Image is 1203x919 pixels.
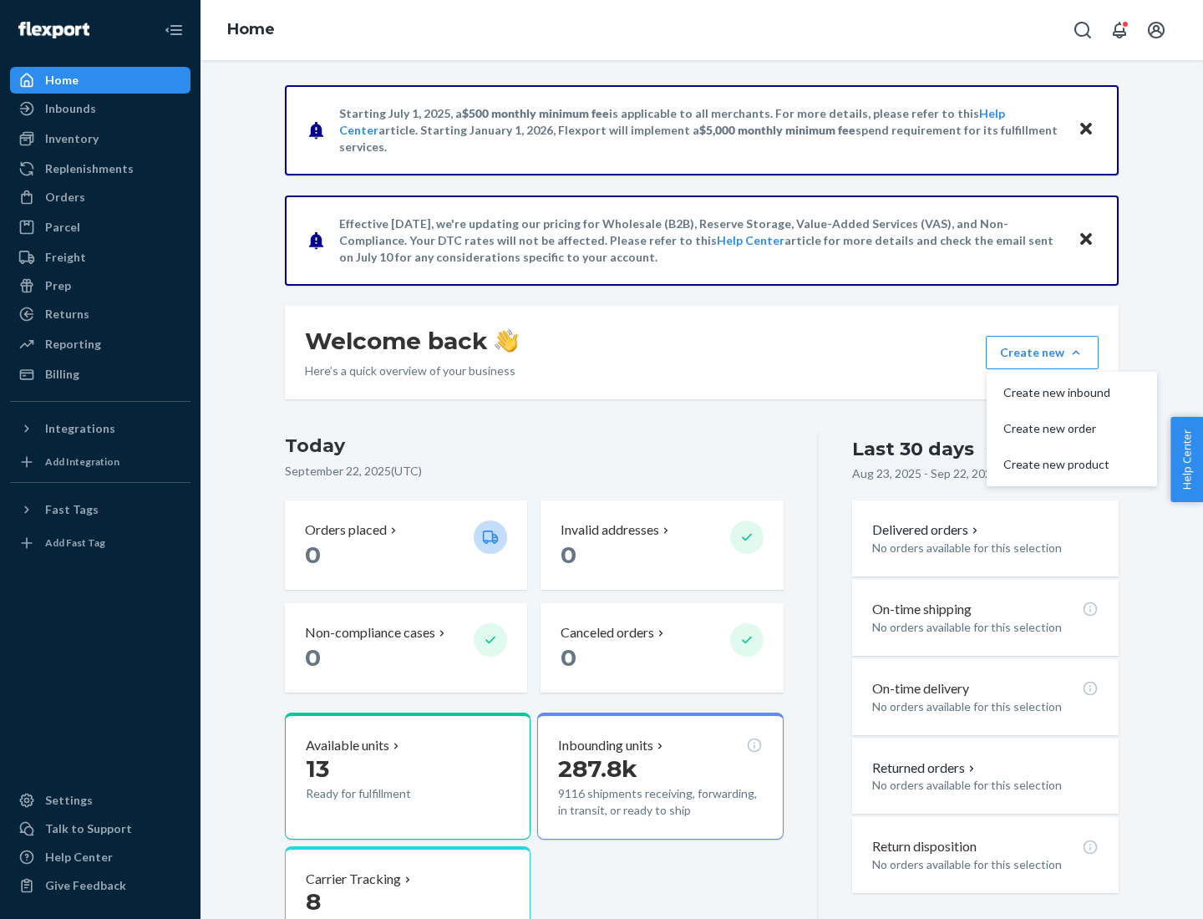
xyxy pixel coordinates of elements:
[537,713,783,840] button: Inbounding units287.8k9116 shipments receiving, forwarding, in transit, or ready to ship
[541,500,783,590] button: Invalid addresses 0
[699,123,855,137] span: $5,000 monthly minimum fee
[305,623,435,642] p: Non-compliance cases
[10,301,190,327] a: Returns
[558,754,637,783] span: 287.8k
[305,541,321,569] span: 0
[45,501,99,518] div: Fast Tags
[45,454,119,469] div: Add Integration
[10,361,190,388] a: Billing
[558,736,653,755] p: Inbounding units
[45,820,132,837] div: Talk to Support
[45,130,99,147] div: Inventory
[45,366,79,383] div: Billing
[214,6,288,54] ol: breadcrumbs
[10,815,190,842] a: Talk to Support
[45,420,115,437] div: Integrations
[462,106,609,120] span: $500 monthly minimum fee
[495,329,518,353] img: hand-wave emoji
[45,72,79,89] div: Home
[10,787,190,814] a: Settings
[872,540,1099,556] p: No orders available for this selection
[45,219,80,236] div: Parcel
[10,272,190,299] a: Prep
[986,336,1099,369] button: Create newCreate new inboundCreate new orderCreate new product
[10,95,190,122] a: Inbounds
[285,433,784,459] h3: Today
[45,160,134,177] div: Replenishments
[852,465,1029,482] p: Aug 23, 2025 - Sep 22, 2025 ( UTC )
[10,67,190,94] a: Home
[45,877,126,894] div: Give Feedback
[285,463,784,480] p: September 22, 2025 ( UTC )
[1170,417,1203,502] button: Help Center
[717,233,784,247] a: Help Center
[1066,13,1099,47] button: Open Search Box
[1075,118,1097,142] button: Close
[872,759,978,778] button: Returned orders
[306,785,460,802] p: Ready for fulfillment
[45,792,93,809] div: Settings
[45,306,89,322] div: Returns
[10,496,190,523] button: Fast Tags
[872,856,1099,873] p: No orders available for this selection
[285,500,527,590] button: Orders placed 0
[157,13,190,47] button: Close Navigation
[1140,13,1173,47] button: Open account menu
[10,415,190,442] button: Integrations
[10,530,190,556] a: Add Fast Tag
[872,837,977,856] p: Return disposition
[45,536,105,550] div: Add Fast Tag
[45,189,85,206] div: Orders
[10,844,190,871] a: Help Center
[872,619,1099,636] p: No orders available for this selection
[285,713,530,840] button: Available units13Ready for fulfillment
[1003,423,1110,434] span: Create new order
[872,777,1099,794] p: No orders available for this selection
[990,447,1154,483] button: Create new product
[10,184,190,211] a: Orders
[561,643,576,672] span: 0
[10,331,190,358] a: Reporting
[852,436,974,462] div: Last 30 days
[1075,228,1097,252] button: Close
[10,449,190,475] a: Add Integration
[1103,13,1136,47] button: Open notifications
[45,336,101,353] div: Reporting
[18,22,89,38] img: Flexport logo
[227,20,275,38] a: Home
[45,849,113,866] div: Help Center
[305,520,387,540] p: Orders placed
[45,277,71,294] div: Prep
[10,155,190,182] a: Replenishments
[339,105,1062,155] p: Starting July 1, 2025, a is applicable to all merchants. For more details, please refer to this a...
[872,520,982,540] button: Delivered orders
[10,125,190,152] a: Inventory
[305,363,518,379] p: Here’s a quick overview of your business
[561,520,659,540] p: Invalid addresses
[306,887,321,916] span: 8
[305,326,518,356] h1: Welcome back
[558,785,762,819] p: 9116 shipments receiving, forwarding, in transit, or ready to ship
[990,411,1154,447] button: Create new order
[305,643,321,672] span: 0
[306,736,389,755] p: Available units
[285,603,527,693] button: Non-compliance cases 0
[561,541,576,569] span: 0
[1003,387,1110,399] span: Create new inbound
[541,603,783,693] button: Canceled orders 0
[45,249,86,266] div: Freight
[872,698,1099,715] p: No orders available for this selection
[561,623,654,642] p: Canceled orders
[339,216,1062,266] p: Effective [DATE], we're updating our pricing for Wholesale (B2B), Reserve Storage, Value-Added Se...
[10,872,190,899] button: Give Feedback
[872,679,969,698] p: On-time delivery
[1003,459,1110,470] span: Create new product
[872,600,972,619] p: On-time shipping
[10,214,190,241] a: Parcel
[990,375,1154,411] button: Create new inbound
[306,870,401,889] p: Carrier Tracking
[10,244,190,271] a: Freight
